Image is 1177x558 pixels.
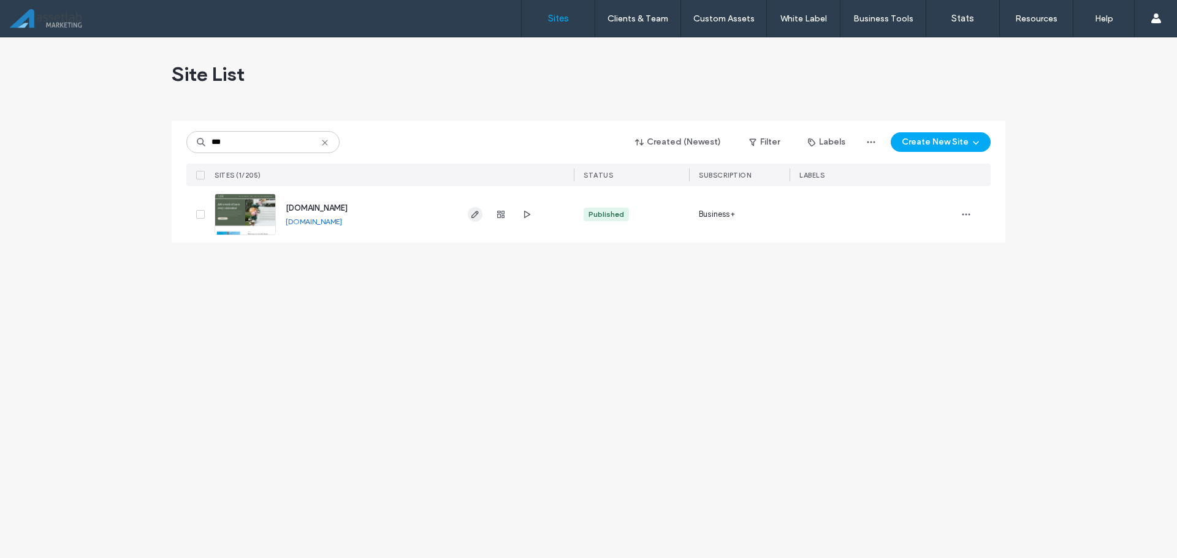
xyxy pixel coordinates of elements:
span: Help [28,9,53,20]
label: Resources [1015,13,1057,24]
span: Business+ [699,208,735,221]
label: Custom Assets [693,13,755,24]
label: White Label [780,13,827,24]
button: Created (Newest) [625,132,732,152]
span: STATUS [584,171,613,179]
label: Clients & Team [608,13,668,24]
label: Stats [951,13,974,24]
button: Labels [797,132,856,152]
span: LABELS [799,171,825,179]
label: Business Tools [853,13,913,24]
label: Help [1095,13,1113,24]
span: Site List [172,62,245,86]
a: [DOMAIN_NAME] [286,203,348,213]
button: Filter [737,132,792,152]
span: SITES (1/205) [215,171,261,179]
span: SUBSCRIPTION [699,171,751,179]
button: Create New Site [891,132,991,152]
a: [DOMAIN_NAME] [286,217,342,226]
div: Published [588,209,624,220]
label: Sites [548,13,569,24]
